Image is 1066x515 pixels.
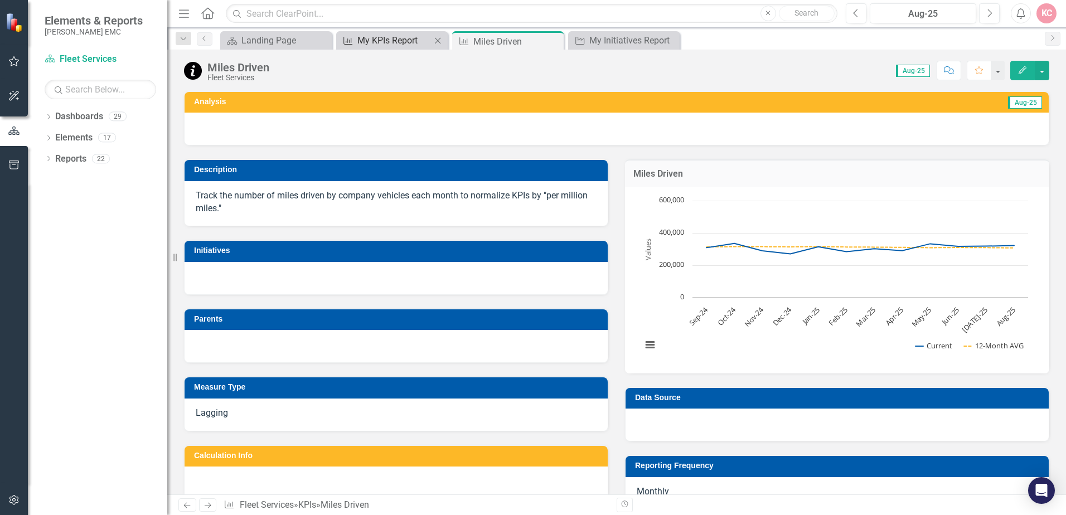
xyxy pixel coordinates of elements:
[45,53,156,66] a: Fleet Services
[715,304,738,327] text: Oct-24
[109,112,127,122] div: 29
[659,227,684,237] text: 400,000
[643,238,653,260] text: Values
[45,80,156,99] input: Search Below...
[45,27,143,36] small: [PERSON_NAME] EMC
[659,195,684,205] text: 600,000
[659,259,684,269] text: 200,000
[854,305,877,328] text: Mar-25
[635,461,1043,470] h3: Reporting Frequency
[800,305,822,327] text: Jan-25
[357,33,431,47] div: My KPIs Report
[194,451,602,460] h3: Calculation Info
[92,154,110,163] div: 22
[194,383,602,391] h3: Measure Type
[994,305,1017,328] text: Aug-25
[626,477,1049,509] div: Monthly
[241,33,329,47] div: Landing Page
[207,74,269,82] div: Fleet Services
[321,499,369,510] div: Miles Driven
[224,499,608,512] div: » »
[226,4,837,23] input: Search ClearPoint...
[896,65,930,77] span: Aug-25
[184,62,202,80] img: Information Only
[194,98,599,106] h3: Analysis
[827,305,850,328] text: Feb-25
[960,305,989,334] text: [DATE]-25
[963,341,1024,351] button: Show 12-Month AVG
[771,304,794,328] text: Dec-24
[633,169,1041,179] h3: Miles Driven
[680,291,684,302] text: 0
[636,195,1034,362] svg: Interactive chart
[194,246,602,255] h3: Initiatives
[473,35,561,48] div: Miles Driven
[642,337,658,353] button: View chart menu, Chart
[874,7,972,21] div: Aug-25
[571,33,677,47] a: My Initiatives Report
[55,153,86,166] a: Reports
[98,133,116,143] div: 17
[1008,96,1042,109] span: Aug-25
[1036,3,1057,23] button: KC
[298,499,316,510] a: KPIs
[6,13,25,32] img: ClearPoint Strategy
[909,305,933,329] text: May-25
[339,33,431,47] a: My KPIs Report
[687,304,710,328] text: Sep-24
[194,315,602,323] h3: Parents
[223,33,329,47] a: Landing Page
[240,499,294,510] a: Fleet Services
[742,304,766,328] text: Nov-24
[779,6,835,21] button: Search
[589,33,677,47] div: My Initiatives Report
[635,393,1043,402] h3: Data Source
[939,305,961,327] text: Jun-25
[55,110,103,123] a: Dashboards
[196,190,597,215] p: Track the number of miles driven by company vehicles each month to normalize KPIs by "per million...
[196,407,228,418] span: Lagging
[870,3,976,23] button: Aug-25
[207,61,269,74] div: Miles Driven
[636,195,1038,362] div: Chart. Highcharts interactive chart.
[45,14,143,27] span: Elements & Reports
[915,341,952,351] button: Show Current
[883,305,905,327] text: Apr-25
[194,166,602,174] h3: Description
[794,8,818,17] span: Search
[55,132,93,144] a: Elements
[1028,477,1055,504] div: Open Intercom Messenger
